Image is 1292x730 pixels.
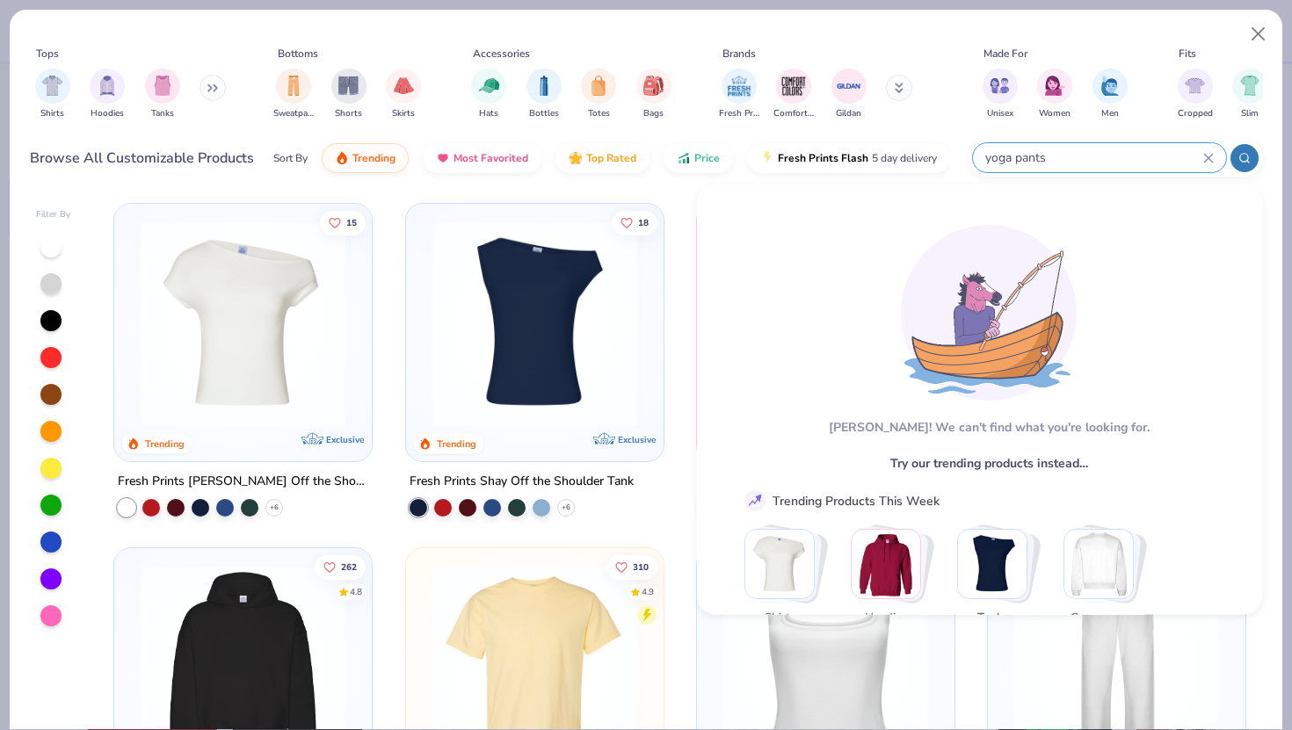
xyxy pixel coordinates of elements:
button: Stack Card Button Hoodies [851,529,932,633]
div: filter for Gildan [831,69,867,120]
span: Shirts [751,609,808,626]
span: Unisex [987,107,1013,120]
div: Browse All Customizable Products [30,148,254,169]
div: Filter By [36,208,71,221]
img: Hats Image [479,76,499,96]
span: Bags [643,107,664,120]
img: af1e0f41-62ea-4e8f-9b2b-c8bb59fc549d [646,221,868,426]
span: + 6 [270,502,279,513]
span: Hoodies [857,609,914,626]
img: Slim Image [1240,76,1259,96]
button: Most Favorited [423,143,541,173]
button: filter button [636,69,671,120]
img: Skirts Image [394,76,414,96]
button: Like [611,210,657,235]
img: TopRated.gif [569,151,583,165]
img: trend_line.gif [747,493,763,509]
button: Fresh Prints Flash5 day delivery [747,143,950,173]
div: filter for Hoodies [90,69,125,120]
span: Hoodies [91,107,124,120]
span: Shirts [40,107,64,120]
span: Comfort Colors [773,107,814,120]
div: 4.9 [641,586,653,599]
div: filter for Unisex [983,69,1018,120]
img: Tanks [958,530,1027,598]
span: Tanks [963,609,1020,626]
button: filter button [1037,69,1072,120]
span: Men [1101,107,1119,120]
div: filter for Bags [636,69,671,120]
span: + 6 [562,502,570,513]
div: filter for Men [1092,69,1128,120]
div: Sort By [273,150,308,166]
img: Fresh Prints Image [726,73,752,99]
button: filter button [983,69,1018,120]
button: filter button [273,69,314,120]
button: filter button [90,69,125,120]
span: 310 [632,563,648,572]
span: Bottles [529,107,559,120]
img: flash.gif [760,151,774,165]
button: Top Rated [555,143,650,173]
img: Sweatpants Image [284,76,303,96]
button: Close [1242,18,1275,51]
button: filter button [386,69,421,120]
div: filter for Totes [581,69,616,120]
span: 15 [346,218,357,227]
img: Totes Image [589,76,608,96]
img: Cropped Image [1185,76,1205,96]
button: filter button [773,69,814,120]
img: Comfort Colors Image [780,73,807,99]
div: filter for Hats [471,69,506,120]
span: Try our trending products instead… [889,454,1087,473]
img: Bottles Image [534,76,554,96]
span: Price [694,151,720,165]
button: filter button [1178,69,1213,120]
span: Women [1039,107,1071,120]
span: Fresh Prints [719,107,759,120]
span: Fresh Prints Flash [778,151,868,165]
button: filter button [1232,69,1267,120]
button: filter button [145,69,180,120]
div: Bottoms [278,46,318,61]
button: filter button [35,69,70,120]
div: filter for Slim [1232,69,1267,120]
div: Made For [984,46,1027,61]
span: Crewnecks [1070,609,1127,626]
span: Cropped [1178,107,1213,120]
div: Fresh Prints Shay Off the Shoulder Tank [410,471,634,493]
span: Exclusive [327,434,365,445]
div: Brands [722,46,756,61]
img: Bags Image [643,76,663,96]
img: Loading... [901,225,1077,401]
button: Trending [322,143,409,173]
div: 4.8 [350,586,362,599]
img: most_fav.gif [436,151,450,165]
span: Exclusive [618,434,656,445]
img: 5716b33b-ee27-473a-ad8a-9b8687048459 [424,221,646,426]
div: filter for Fresh Prints [719,69,759,120]
div: Fresh Prints [PERSON_NAME] Off the Shoulder Top [118,471,368,493]
span: Shorts [335,107,362,120]
button: Price [664,143,733,173]
button: Like [606,555,657,580]
button: filter button [719,69,759,120]
button: filter button [526,69,562,120]
img: Crewnecks [1064,530,1133,598]
span: Sweatpants [273,107,314,120]
button: filter button [331,69,367,120]
div: filter for Cropped [1178,69,1213,120]
button: Like [320,210,366,235]
button: Stack Card Button Tanks [957,529,1038,633]
span: Tanks [151,107,174,120]
span: 5 day delivery [872,148,937,169]
span: Skirts [392,107,415,120]
button: Stack Card Button Shirts [744,529,825,633]
div: Accessories [473,46,530,61]
span: Gildan [836,107,861,120]
div: filter for Comfort Colors [773,69,814,120]
div: filter for Skirts [386,69,421,120]
div: Tops [36,46,59,61]
img: a1c94bf0-cbc2-4c5c-96ec-cab3b8502a7f [132,221,354,426]
img: Women Image [1045,76,1065,96]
